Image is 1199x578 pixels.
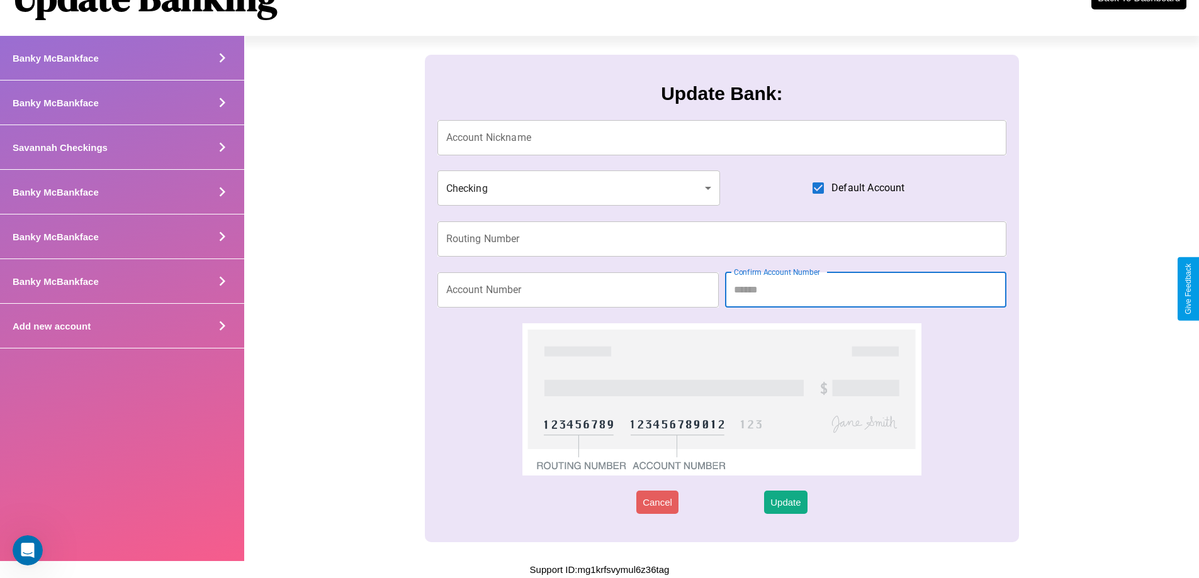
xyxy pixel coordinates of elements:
h4: Savannah Checkings [13,142,108,153]
h4: Banky McBankface [13,53,99,64]
button: Update [764,491,807,514]
span: Default Account [831,181,904,196]
h3: Update Bank: [661,83,782,104]
div: Give Feedback [1184,264,1193,314]
button: Cancel [636,491,678,514]
img: check [522,323,921,475]
h4: Banky McBankface [13,97,99,108]
p: Support ID: mg1krfsvymul6z36tag [530,561,670,578]
h4: Banky McBankface [13,187,99,197]
div: Checking [437,170,721,206]
h4: Banky McBankface [13,231,99,242]
iframe: Intercom live chat [13,535,43,565]
h4: Add new account [13,321,91,331]
h4: Banky McBankface [13,276,99,287]
label: Confirm Account Number [734,267,820,277]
